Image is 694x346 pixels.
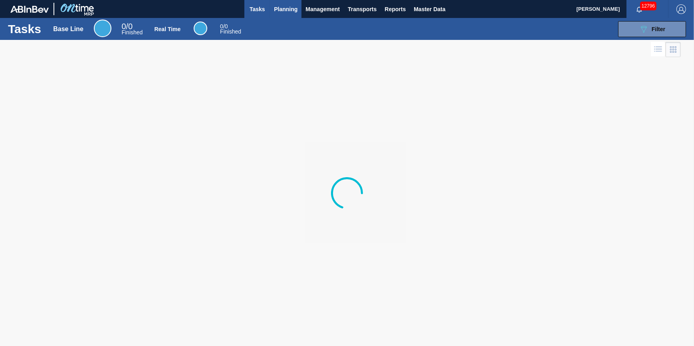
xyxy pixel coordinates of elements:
[8,24,42,34] h1: Tasks
[627,4,652,15] button: Notifications
[274,4,297,14] span: Planning
[121,22,126,31] span: 0
[305,4,340,14] span: Management
[220,24,241,34] div: Real Time
[652,26,665,32] span: Filter
[618,21,686,37] button: Filter
[194,22,207,35] div: Real Time
[414,4,445,14] span: Master Data
[676,4,686,14] img: Logout
[220,23,228,30] span: / 0
[121,23,143,35] div: Base Line
[220,28,241,35] span: Finished
[385,4,406,14] span: Reports
[94,20,111,37] div: Base Line
[121,29,143,36] span: Finished
[155,26,181,32] div: Real Time
[53,26,83,33] div: Base Line
[121,22,133,31] span: / 0
[220,23,223,30] span: 0
[348,4,377,14] span: Transports
[248,4,266,14] span: Tasks
[640,2,656,10] span: 12796
[10,6,49,13] img: TNhmsLtSVTkK8tSr43FrP2fwEKptu5GPRR3wAAAABJRU5ErkJggg==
